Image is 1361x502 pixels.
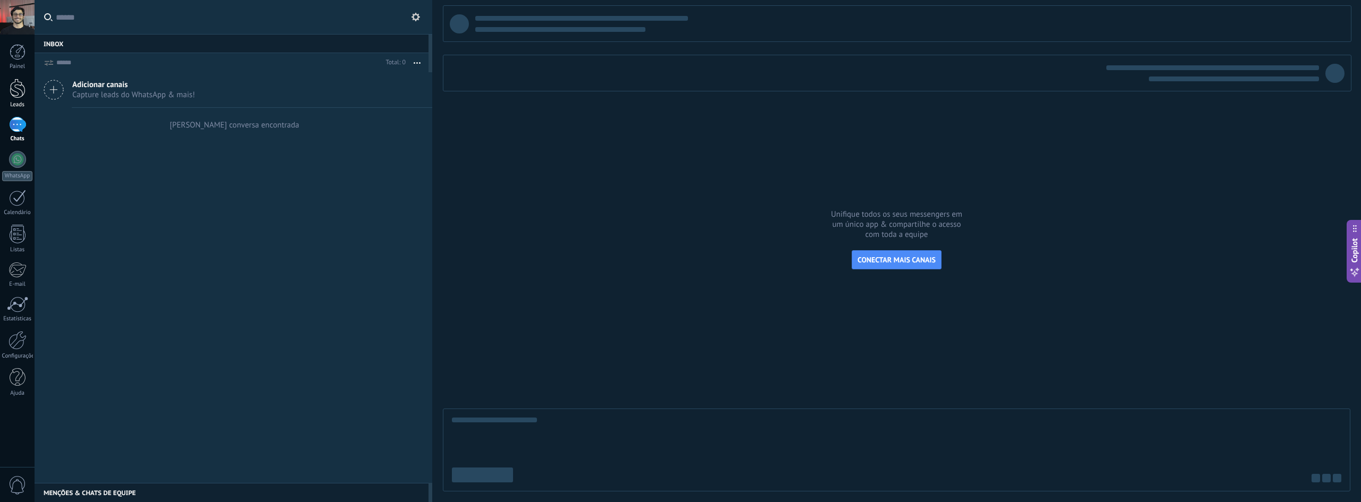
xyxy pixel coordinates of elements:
[2,353,33,360] div: Configurações
[406,53,429,72] button: Mais
[35,34,429,53] div: Inbox
[2,390,33,397] div: Ajuda
[2,135,33,142] div: Chats
[2,246,33,253] div: Listas
[858,255,936,265] span: CONECTAR MAIS CANAIS
[2,281,33,288] div: E-mail
[1349,238,1360,262] span: Copilot
[170,120,299,130] div: [PERSON_NAME] conversa encontrada
[72,80,195,90] span: Adicionar canais
[35,483,429,502] div: Menções & Chats de equipe
[2,101,33,108] div: Leads
[72,90,195,100] span: Capture leads do WhatsApp & mais!
[382,57,406,68] div: Total: 0
[2,209,33,216] div: Calendário
[2,171,32,181] div: WhatsApp
[2,63,33,70] div: Painel
[2,316,33,322] div: Estatísticas
[852,250,942,269] button: CONECTAR MAIS CANAIS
